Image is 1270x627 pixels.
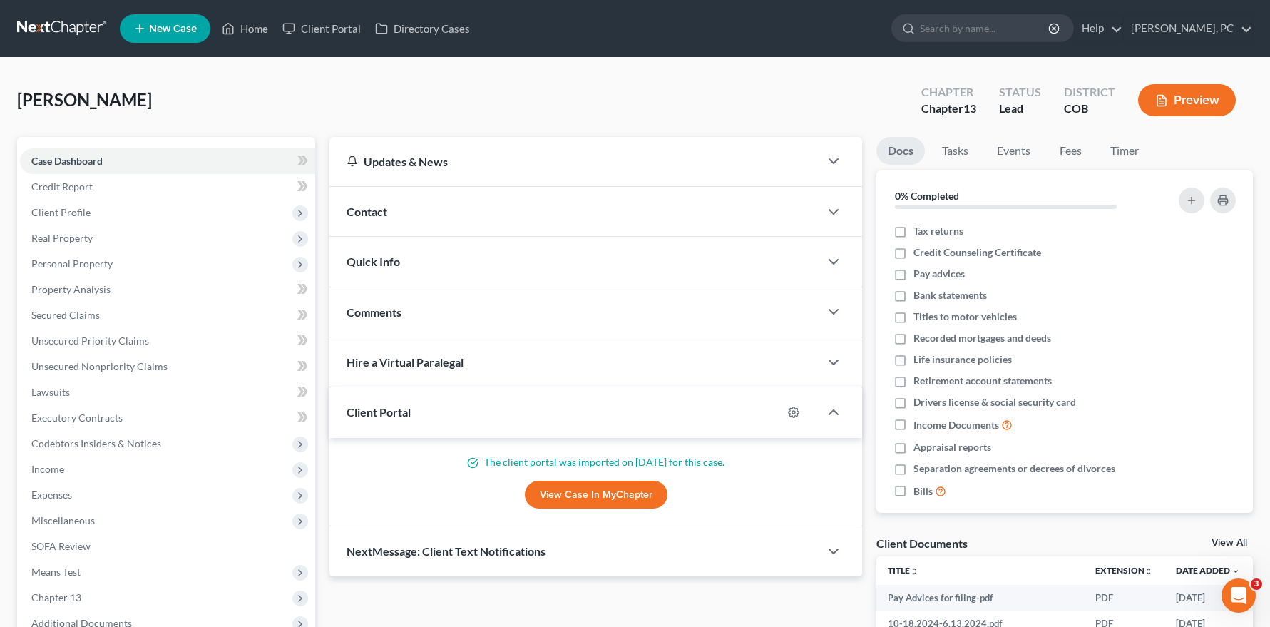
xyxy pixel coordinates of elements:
[1075,16,1122,41] a: Help
[1124,16,1252,41] a: [PERSON_NAME], PC
[913,462,1115,476] span: Separation agreements or decrees of divorces
[31,360,168,372] span: Unsecured Nonpriority Claims
[1164,585,1251,611] td: [DATE]
[347,305,401,319] span: Comments
[347,544,546,558] span: NextMessage: Client Text Notifications
[999,84,1041,101] div: Status
[963,101,976,115] span: 13
[31,437,161,449] span: Codebtors Insiders & Notices
[913,374,1052,388] span: Retirement account statements
[1099,137,1150,165] a: Timer
[876,536,968,551] div: Client Documents
[347,355,464,369] span: Hire a Virtual Paralegal
[31,514,95,526] span: Miscellaneous
[31,206,91,218] span: Client Profile
[31,180,93,193] span: Credit Report
[215,16,275,41] a: Home
[1251,578,1262,590] span: 3
[913,331,1051,345] span: Recorded mortgages and deeds
[913,267,965,281] span: Pay advices
[895,190,959,202] strong: 0% Completed
[913,352,1012,367] span: Life insurance policies
[20,405,315,431] a: Executory Contracts
[985,137,1042,165] a: Events
[31,155,103,167] span: Case Dashboard
[913,418,999,432] span: Income Documents
[31,540,91,552] span: SOFA Review
[1176,565,1240,576] a: Date Added expand_more
[913,224,963,238] span: Tax returns
[31,412,123,424] span: Executory Contracts
[20,302,315,328] a: Secured Claims
[31,591,81,603] span: Chapter 13
[275,16,368,41] a: Client Portal
[1095,565,1153,576] a: Extensionunfold_more
[913,484,933,499] span: Bills
[1064,101,1115,117] div: COB
[347,255,400,268] span: Quick Info
[910,567,918,576] i: unfold_more
[20,354,315,379] a: Unsecured Nonpriority Claims
[913,395,1076,409] span: Drivers license & social security card
[347,405,411,419] span: Client Portal
[347,205,387,218] span: Contact
[31,232,93,244] span: Real Property
[888,565,918,576] a: Titleunfold_more
[921,84,976,101] div: Chapter
[31,309,100,321] span: Secured Claims
[347,154,802,169] div: Updates & News
[1064,84,1115,101] div: District
[20,379,315,405] a: Lawsuits
[920,15,1050,41] input: Search by name...
[913,288,987,302] span: Bank statements
[20,174,315,200] a: Credit Report
[31,463,64,475] span: Income
[31,335,149,347] span: Unsecured Priority Claims
[1084,585,1164,611] td: PDF
[1231,567,1240,576] i: expand_more
[368,16,477,41] a: Directory Cases
[931,137,980,165] a: Tasks
[913,440,991,454] span: Appraisal reports
[20,328,315,354] a: Unsecured Priority Claims
[31,283,111,295] span: Property Analysis
[876,585,1084,611] td: Pay Advices for filing-pdf
[20,277,315,302] a: Property Analysis
[31,566,81,578] span: Means Test
[1138,84,1236,116] button: Preview
[913,310,1017,324] span: Titles to motor vehicles
[1048,137,1093,165] a: Fees
[876,137,925,165] a: Docs
[17,89,152,110] span: [PERSON_NAME]
[1212,538,1247,548] a: View All
[347,455,845,469] p: The client portal was imported on [DATE] for this case.
[31,258,113,270] span: Personal Property
[20,534,315,559] a: SOFA Review
[1144,567,1153,576] i: unfold_more
[20,148,315,174] a: Case Dashboard
[31,489,72,501] span: Expenses
[999,101,1041,117] div: Lead
[525,481,667,509] a: View Case in MyChapter
[913,245,1041,260] span: Credit Counseling Certificate
[1222,578,1256,613] iframe: Intercom live chat
[31,386,70,398] span: Lawsuits
[149,24,197,34] span: New Case
[921,101,976,117] div: Chapter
